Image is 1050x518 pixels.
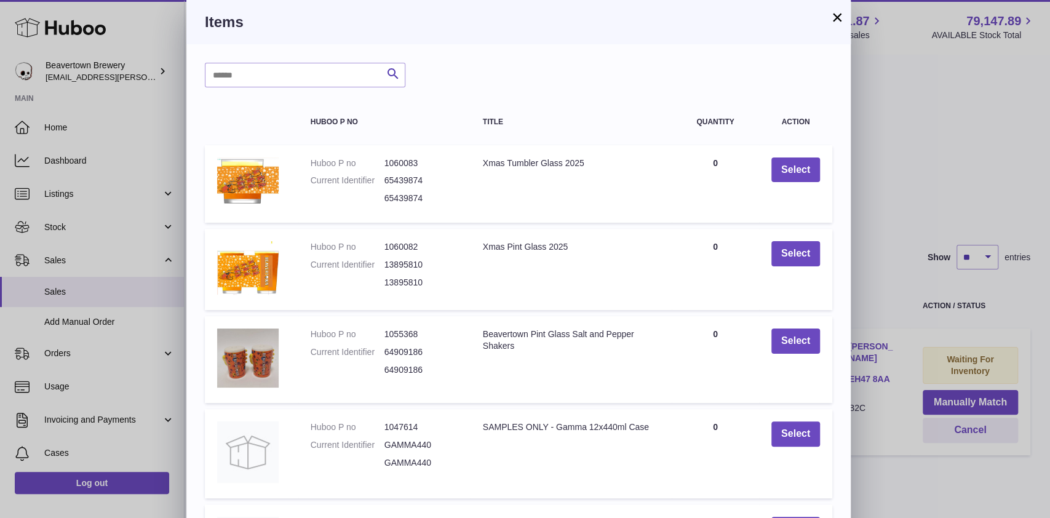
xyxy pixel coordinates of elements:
[311,346,384,358] dt: Current Identifier
[311,175,384,186] dt: Current Identifier
[311,329,384,340] dt: Huboo P no
[771,329,820,354] button: Select
[672,229,759,310] td: 0
[483,157,659,169] div: Xmas Tumbler Glass 2025
[830,10,845,25] button: ×
[217,241,279,295] img: Xmas Pint Glass 2025
[771,241,820,266] button: Select
[672,145,759,223] td: 0
[217,157,279,206] img: Xmas Tumbler Glass 2025
[311,439,384,451] dt: Current Identifier
[384,457,458,469] dd: GAMMA440
[771,157,820,183] button: Select
[384,421,458,433] dd: 1047614
[384,193,458,204] dd: 65439874
[384,259,458,271] dd: 13895810
[217,421,279,483] img: SAMPLES ONLY - Gamma 12x440ml Case
[384,329,458,340] dd: 1055368
[672,409,759,498] td: 0
[483,329,659,352] div: Beavertown Pint Glass Salt and Pepper Shakers
[771,421,820,447] button: Select
[384,157,458,169] dd: 1060083
[384,346,458,358] dd: 64909186
[384,277,458,289] dd: 13895810
[483,241,659,253] div: Xmas Pint Glass 2025
[672,106,759,138] th: Quantity
[471,106,672,138] th: Title
[384,439,458,451] dd: GAMMA440
[384,364,458,376] dd: 64909186
[311,241,384,253] dt: Huboo P no
[205,12,832,32] h3: Items
[311,421,384,433] dt: Huboo P no
[217,329,279,388] img: Beavertown Pint Glass Salt and Pepper Shakers
[384,241,458,253] dd: 1060082
[483,421,659,433] div: SAMPLES ONLY - Gamma 12x440ml Case
[298,106,471,138] th: Huboo P no
[311,157,384,169] dt: Huboo P no
[759,106,832,138] th: Action
[384,175,458,186] dd: 65439874
[311,259,384,271] dt: Current Identifier
[672,316,759,403] td: 0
